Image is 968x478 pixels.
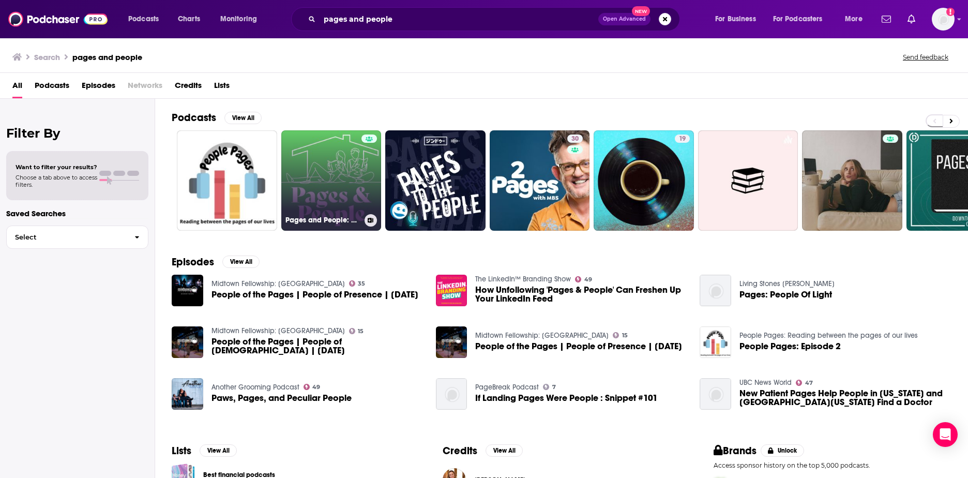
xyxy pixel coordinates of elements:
[211,326,345,335] a: Midtown Fellowship: Lexington
[172,444,237,457] a: ListsView All
[475,275,571,283] a: The LinkedIn™ Branding Show
[571,134,579,144] span: 30
[878,10,895,28] a: Show notifications dropdown
[845,12,863,26] span: More
[285,216,360,225] h3: Pages and People: An inside look into [PERSON_NAME] Book House
[567,135,583,143] a: 30
[178,12,200,26] span: Charts
[349,280,366,287] a: 35
[838,11,875,27] button: open menu
[739,331,918,340] a: People Pages: Reading between the pages of our lives
[172,256,260,268] a: EpisodesView All
[211,290,418,299] span: People of the Pages | People of Presence | [DATE]
[708,11,769,27] button: open menu
[200,444,237,457] button: View All
[932,8,955,31] span: Logged in as KSteele
[700,275,731,306] img: Pages: People Of Light
[475,342,682,351] a: People of the Pages | People of Presence | September 17
[946,8,955,16] svg: Add a profile image
[128,77,162,98] span: Networks
[8,9,108,29] img: Podchaser - Follow, Share and Rate Podcasts
[594,130,694,231] a: 19
[211,337,424,355] span: People of the Pages | People of [DEMOGRAPHIC_DATA] | [DATE]
[6,226,148,249] button: Select
[172,326,203,358] img: People of the Pages | People of Jesus | August 20
[436,378,467,410] img: If Landing Pages Were People : Snippet #101
[598,13,651,25] button: Open AdvancedNew
[700,378,731,410] a: New Patient Pages Help People in Maryland and Northern Virginia Find a Doctor
[211,279,345,288] a: Midtown Fellowship: Downtown
[175,77,202,98] a: Credits
[7,234,126,241] span: Select
[933,422,958,447] div: Open Intercom Messenger
[739,389,951,407] a: New Patient Pages Help People in Maryland and Northern Virginia Find a Doctor
[358,281,365,286] span: 35
[486,444,523,457] button: View All
[121,11,172,27] button: open menu
[16,174,97,188] span: Choose a tab above to access filters.
[552,385,556,390] span: 7
[766,11,838,27] button: open menu
[575,276,592,282] a: 49
[613,332,628,338] a: 15
[72,52,142,62] h3: pages and people
[603,17,646,22] span: Open Advanced
[675,135,690,143] a: 19
[796,380,813,386] a: 47
[172,444,191,457] h2: Lists
[632,6,651,16] span: New
[443,444,523,457] a: CreditsView All
[436,275,467,306] a: How Unfollowing 'Pages & People' Can Freshen Up Your LinkedIn Feed
[900,53,951,62] button: Send feedback
[12,77,22,98] a: All
[213,11,270,27] button: open menu
[679,134,686,144] span: 19
[6,126,148,141] h2: Filter By
[739,342,841,351] span: People Pages: Episode 2
[301,7,690,31] div: Search podcasts, credits, & more...
[220,12,257,26] span: Monitoring
[222,256,260,268] button: View All
[739,290,832,299] span: Pages: People Of Light
[172,275,203,306] img: People of the Pages | People of Presence | September 10
[436,326,467,358] img: People of the Pages | People of Presence | September 17
[214,77,230,98] a: Lists
[739,378,792,387] a: UBC News World
[761,444,805,457] button: Unlock
[312,385,320,390] span: 49
[34,52,60,62] h3: Search
[224,112,262,124] button: View All
[211,290,418,299] a: People of the Pages | People of Presence | September 10
[584,277,592,282] span: 49
[475,383,539,392] a: PageBreak Podcast
[714,444,757,457] h2: Brands
[16,163,97,171] span: Want to filter your results?
[543,384,556,390] a: 7
[281,130,382,231] a: Pages and People: An inside look into [PERSON_NAME] Book House
[171,11,206,27] a: Charts
[622,333,628,338] span: 15
[475,331,609,340] a: Midtown Fellowship: Lexington
[211,383,299,392] a: Another Grooming Podcast
[475,286,687,303] a: How Unfollowing 'Pages & People' Can Freshen Up Your LinkedIn Feed
[6,208,148,218] p: Saved Searches
[715,12,756,26] span: For Business
[320,11,598,27] input: Search podcasts, credits, & more...
[443,444,477,457] h2: Credits
[172,378,203,410] img: Paws, Pages, and Peculiar People
[700,326,731,358] img: People Pages: Episode 2
[358,329,364,334] span: 15
[932,8,955,31] img: User Profile
[932,8,955,31] button: Show profile menu
[475,394,658,402] span: If Landing Pages Were People : Snippet #101
[349,328,364,334] a: 15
